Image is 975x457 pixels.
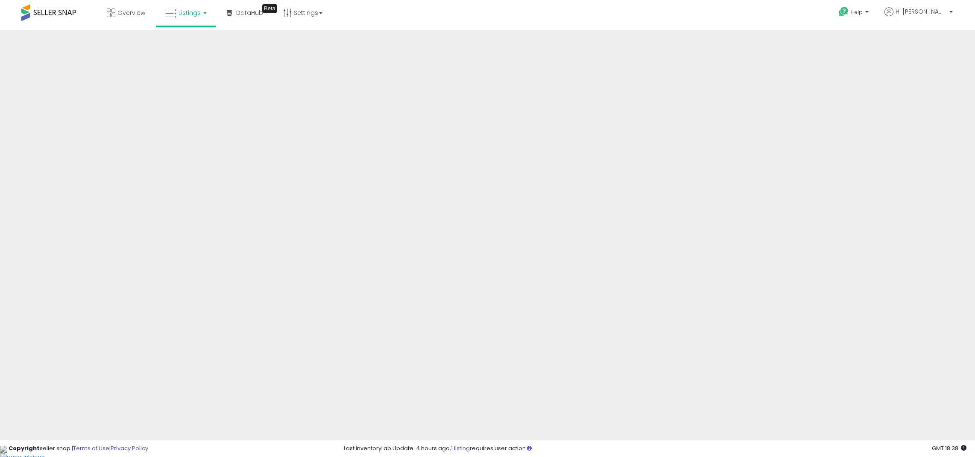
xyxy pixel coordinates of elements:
[117,9,145,17] span: Overview
[236,9,263,17] span: DataHub
[884,7,953,26] a: Hi [PERSON_NAME]
[179,9,201,17] span: Listings
[851,9,863,16] span: Help
[262,4,277,13] div: Tooltip anchor
[838,6,849,17] i: Get Help
[896,7,947,16] span: Hi [PERSON_NAME]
